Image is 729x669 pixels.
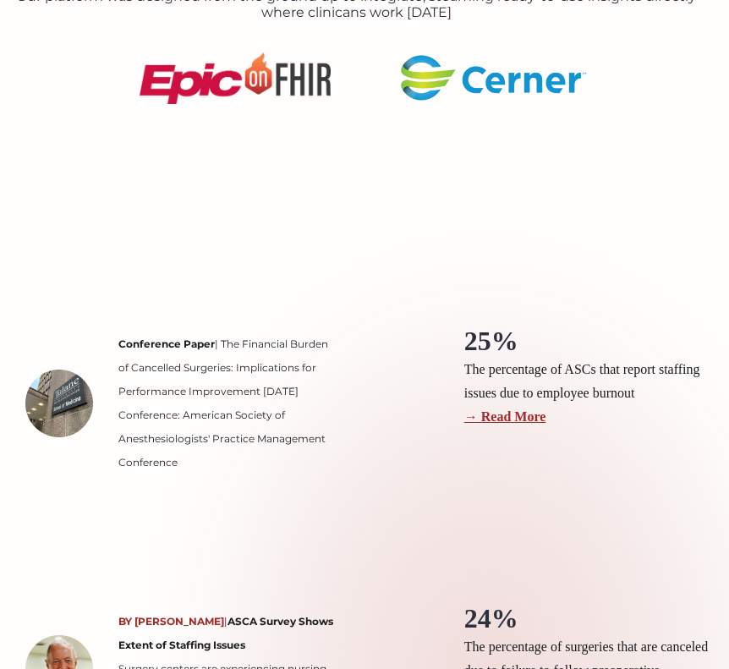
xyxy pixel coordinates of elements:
strong: Conference Paper [118,337,215,350]
div: | The Financial Burden of Cancelled Surgeries: Implications for Performance Improvement [DATE] Co... [110,332,339,474]
a: → Read More [464,409,546,424]
strong: 25% [464,326,518,356]
strong: BY [PERSON_NAME] [118,615,224,628]
strong: 24% [464,603,518,633]
strong: ASCA Survey Shows Extent of Staffing Issues [118,615,333,651]
div: The percentage of ASCs that report staffing issues due to employee burnout [464,358,712,405]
